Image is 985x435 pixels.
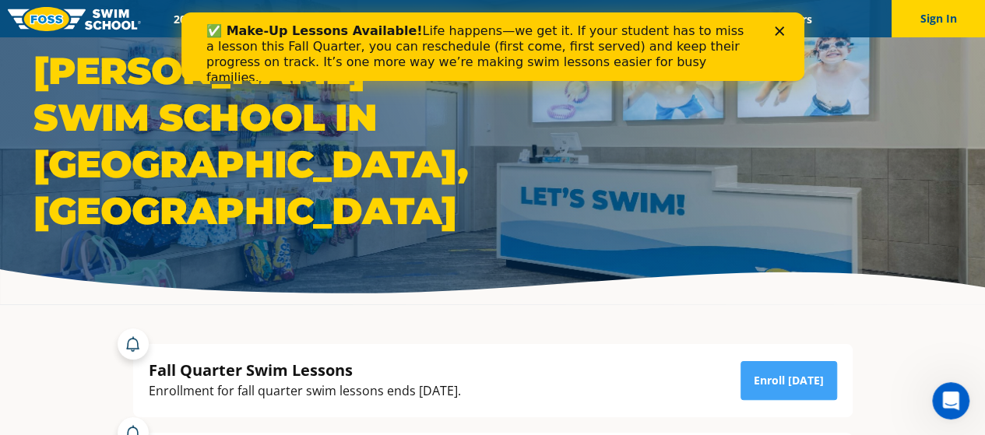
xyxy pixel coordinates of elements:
[932,382,969,419] iframe: Intercom live chat
[181,12,804,81] iframe: Intercom live chat banner
[149,381,461,402] div: Enrollment for fall quarter swim lessons ends [DATE].
[33,47,485,234] h1: [PERSON_NAME] Swim School in [GEOGRAPHIC_DATA], [GEOGRAPHIC_DATA]
[760,12,825,26] a: Careers
[149,360,461,381] div: Fall Quarter Swim Lessons
[323,12,459,26] a: Swim Path® Program
[711,12,760,26] a: Blog
[459,12,547,26] a: About FOSS
[160,12,258,26] a: 2025 Calendar
[25,11,573,73] div: Life happens—we get it. If your student has to miss a lesson this Fall Quarter, you can reschedul...
[8,7,141,31] img: FOSS Swim School Logo
[593,14,609,23] div: Close
[258,12,323,26] a: Schools
[741,361,837,400] a: Enroll [DATE]
[25,11,241,26] b: ✅ Make-Up Lessons Available!
[547,12,712,26] a: Swim Like [PERSON_NAME]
